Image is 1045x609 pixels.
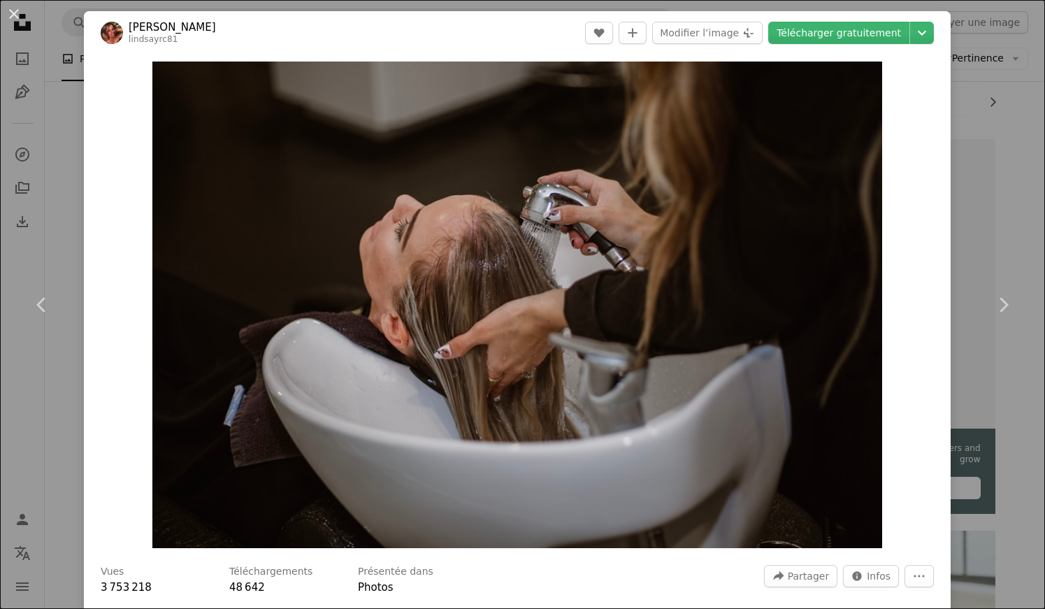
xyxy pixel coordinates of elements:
[358,565,433,579] h3: Présentée dans
[843,565,899,587] button: Statistiques de cette image
[101,22,123,44] img: Accéder au profil de Lindsay Cash
[129,34,178,44] a: lindsayrc81
[229,565,312,579] h3: Téléchargements
[652,22,763,44] button: Modifier l’image
[961,238,1045,372] a: Suivant
[229,581,265,594] span: 48 642
[619,22,647,44] button: Ajouter à la collection
[764,565,837,587] button: Partager cette image
[152,62,882,548] img: Une femme se fait couper les cheveux par un coiffeur
[101,565,124,579] h3: Vues
[768,22,909,44] a: Télécharger gratuitement
[358,581,394,594] a: Photos
[905,565,934,587] button: Plus d’actions
[152,62,882,548] button: Zoom sur cette image
[129,20,216,34] a: [PERSON_NAME]
[788,566,829,587] span: Partager
[867,566,891,587] span: Infos
[101,581,152,594] span: 3 753 218
[910,22,934,44] button: Choisissez la taille de téléchargement
[585,22,613,44] button: J’aime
